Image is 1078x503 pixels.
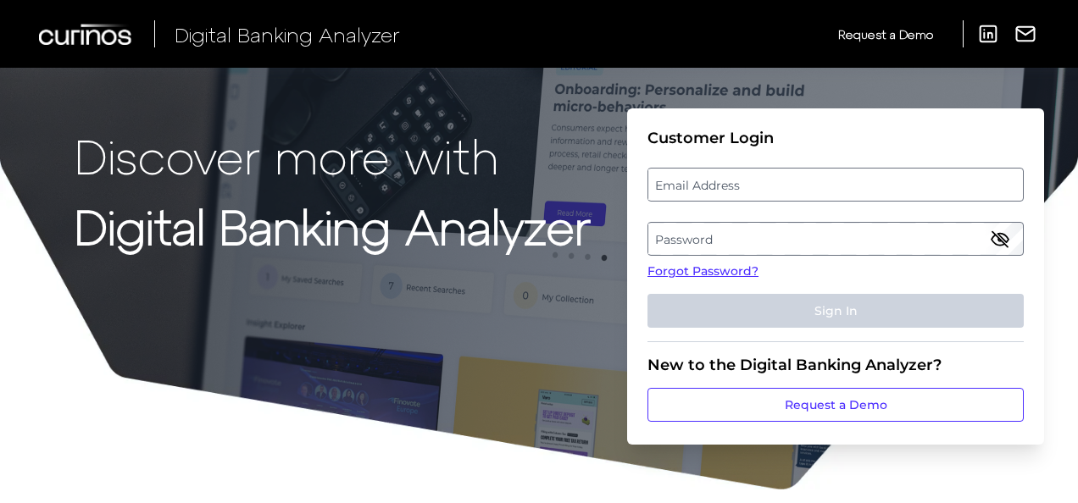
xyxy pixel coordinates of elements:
label: Email Address [648,169,1022,200]
a: Forgot Password? [647,263,1024,280]
div: Customer Login [647,129,1024,147]
img: Curinos [39,24,134,45]
button: Sign In [647,294,1024,328]
span: Digital Banking Analyzer [175,22,400,47]
a: Request a Demo [838,20,933,48]
strong: Digital Banking Analyzer [75,197,591,254]
a: Request a Demo [647,388,1024,422]
span: Request a Demo [838,27,933,41]
div: New to the Digital Banking Analyzer? [647,356,1024,374]
label: Password [648,224,1022,254]
p: Discover more with [75,129,591,182]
